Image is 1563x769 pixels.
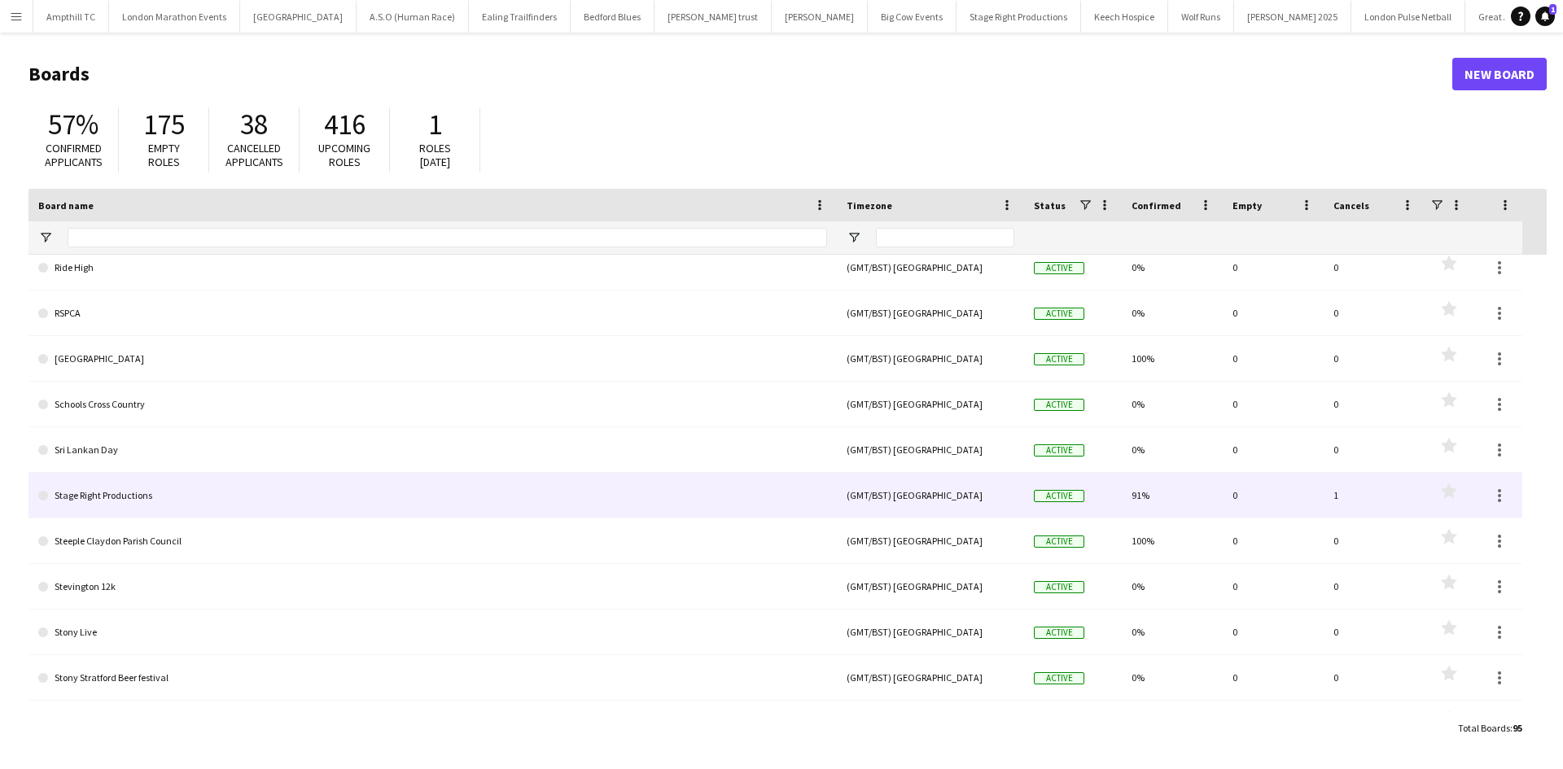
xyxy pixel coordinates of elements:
div: 0% [1122,564,1223,609]
div: 0% [1122,427,1223,472]
a: [PERSON_NAME][GEOGRAPHIC_DATA] [38,701,827,746]
span: Empty roles [148,141,180,169]
button: Open Filter Menu [38,230,53,245]
a: New Board [1452,58,1547,90]
div: 0 [1324,245,1425,290]
button: [PERSON_NAME] trust [655,1,772,33]
span: Empty [1232,199,1262,212]
div: 0% [1122,610,1223,654]
button: London Pulse Netball [1351,1,1465,33]
div: 0% [1122,291,1223,335]
span: Active [1034,581,1084,593]
span: 1 [428,107,442,142]
div: (GMT/BST) [GEOGRAPHIC_DATA] [837,564,1024,609]
div: 0 [1324,518,1425,563]
div: 100% [1122,518,1223,563]
span: 1 [1549,4,1556,15]
div: 0 [1324,336,1425,381]
button: Big Cow Events [868,1,957,33]
span: Active [1034,490,1084,502]
span: Active [1034,399,1084,411]
input: Timezone Filter Input [876,228,1014,247]
span: Active [1034,262,1084,274]
div: 0 [1223,518,1324,563]
span: 38 [240,107,268,142]
div: 0 [1223,336,1324,381]
button: [PERSON_NAME] 2025 [1234,1,1351,33]
button: A.S.O (Human Race) [357,1,469,33]
span: Timezone [847,199,892,212]
div: (GMT/BST) [GEOGRAPHIC_DATA] [837,336,1024,381]
div: 0 [1324,655,1425,700]
span: 95 [1513,722,1522,734]
input: Board name Filter Input [68,228,827,247]
a: Stage Right Productions [38,473,827,518]
a: Ride High [38,245,827,291]
a: [GEOGRAPHIC_DATA] [38,336,827,382]
div: (GMT/BST) [GEOGRAPHIC_DATA] [837,427,1024,472]
div: 0 [1223,291,1324,335]
span: Roles [DATE] [419,141,451,169]
button: Ealing Trailfinders [469,1,571,33]
button: Stage Right Productions [957,1,1081,33]
div: (GMT/BST) [GEOGRAPHIC_DATA] [837,655,1024,700]
div: (GMT/BST) [GEOGRAPHIC_DATA] [837,245,1024,290]
span: Active [1034,627,1084,639]
a: Stevington 12k [38,564,827,610]
div: 0 [1324,610,1425,654]
span: 57% [48,107,99,142]
a: Sri Lankan Day [38,427,827,473]
span: Active [1034,353,1084,365]
div: 0% [1122,245,1223,290]
button: Ampthill TC [33,1,109,33]
div: 0 [1324,382,1425,426]
a: Steeple Claydon Parish Council [38,518,827,564]
span: Confirmed applicants [45,141,103,169]
div: 0 [1223,610,1324,654]
span: Total Boards [1458,722,1510,734]
span: Cancels [1333,199,1369,212]
div: : [1458,712,1522,744]
div: 100% [1122,336,1223,381]
div: 0 [1223,473,1324,518]
span: Board name [38,199,94,212]
div: 11 [1223,701,1324,745]
div: (GMT/BST) [GEOGRAPHIC_DATA] [837,382,1024,426]
div: 0 [1324,427,1425,472]
span: 175 [143,107,185,142]
div: (GMT/BST) [GEOGRAPHIC_DATA] [837,518,1024,563]
div: 0 [1223,245,1324,290]
div: 0 [1324,564,1425,609]
span: Active [1034,444,1084,457]
span: Upcoming roles [318,141,370,169]
span: Active [1034,672,1084,684]
div: 0% [1122,655,1223,700]
div: 0 [1324,291,1425,335]
button: London Marathon Events [109,1,240,33]
a: Schools Cross Country [38,382,827,427]
div: (GMT/BST) [GEOGRAPHIC_DATA] [837,701,1024,745]
div: 1 [1324,473,1425,518]
button: Open Filter Menu [847,230,861,245]
a: Stony Live [38,610,827,655]
div: 0 [1223,655,1324,700]
span: 416 [324,107,366,142]
div: 2 [1324,701,1425,745]
div: 91% [1122,473,1223,518]
div: 0 [1223,382,1324,426]
span: Active [1034,308,1084,320]
div: 0 [1223,427,1324,472]
a: 1 [1535,7,1555,26]
div: (GMT/BST) [GEOGRAPHIC_DATA] [837,610,1024,654]
div: 0% [1122,382,1223,426]
button: Keech Hospice [1081,1,1168,33]
button: Bedford Blues [571,1,655,33]
div: (GMT/BST) [GEOGRAPHIC_DATA] [837,291,1024,335]
span: Cancelled applicants [225,141,283,169]
a: Stony Stratford Beer festival [38,655,827,701]
button: [GEOGRAPHIC_DATA] [240,1,357,33]
div: 0 [1223,564,1324,609]
a: RSPCA [38,291,827,336]
span: Confirmed [1132,199,1181,212]
button: [PERSON_NAME] [772,1,868,33]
